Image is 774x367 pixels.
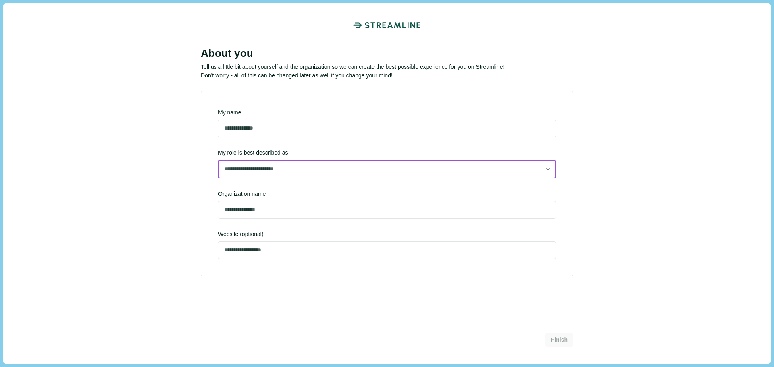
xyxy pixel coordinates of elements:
div: My name [218,108,556,117]
p: Tell us a little bit about yourself and the organization so we can create the best possible exper... [201,63,573,71]
div: About you [201,47,573,60]
span: Website (optional) [218,230,556,238]
div: Organization name [218,190,556,198]
div: My role is best described as [218,149,556,178]
button: Finish [545,333,573,347]
p: Don't worry - all of this can be changed later as well if you change your mind! [201,71,573,80]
